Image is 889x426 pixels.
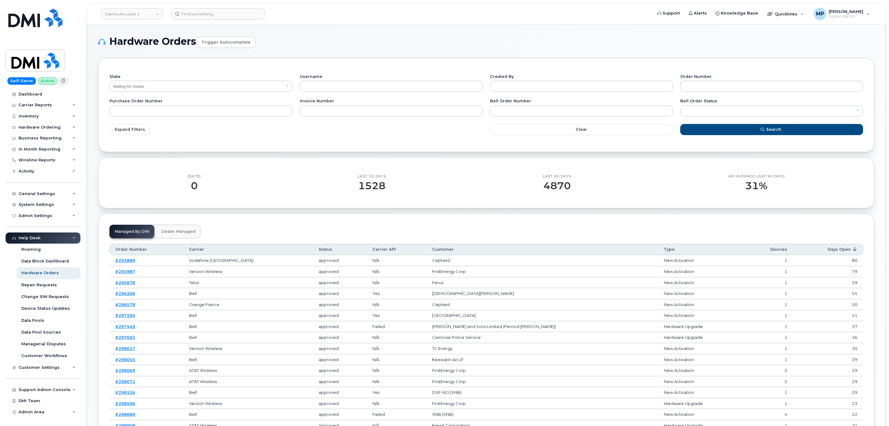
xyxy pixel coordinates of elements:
[658,387,744,398] td: New Activation
[367,321,427,332] td: Failed
[367,398,427,409] td: N/A
[313,376,367,387] td: approved
[745,299,793,310] td: 1
[793,277,863,288] td: 2025-07-14
[300,99,483,103] label: Invoice Number
[313,343,367,354] td: approved
[658,288,744,299] td: New Activation
[188,180,201,191] div: 0
[793,310,863,321] td: 2025-08-01
[367,288,427,299] td: Yes
[427,299,659,310] td: Cepheid
[313,255,367,266] td: approved
[680,99,863,103] label: Bell Order Status
[313,387,367,398] td: approved
[745,266,793,277] td: 1
[658,255,744,266] td: New Activation
[658,310,744,321] td: New Activation
[115,126,145,132] span: Expand Filters
[115,324,135,329] a: #297449
[745,244,793,255] th: Devices
[115,335,135,340] a: #297602
[313,277,367,288] td: approved
[745,332,793,343] td: 1
[115,357,135,362] a: #298055
[183,387,313,398] td: Bell
[658,299,744,310] td: New Activation
[183,277,313,288] td: Telus
[427,310,659,321] td: [GEOGRAPHIC_DATA]
[98,36,874,48] h1: Hardware Orders
[427,343,659,354] td: TC Energy
[658,332,744,343] td: Hardware Upgrade
[110,124,150,135] button: Expand Filters
[793,354,863,365] td: 2025-08-13
[110,99,292,103] label: Purchase Order Number
[115,401,135,406] a: #298596
[313,409,367,420] td: approved
[367,299,427,310] td: N/A
[115,269,135,274] a: #293987
[745,288,793,299] td: 1
[115,368,135,373] a: #298069
[658,409,744,420] td: New Activation
[115,412,135,417] a: #298689
[745,255,793,266] td: 1
[427,365,659,376] td: FirstEnergy Corp
[658,244,744,255] th: Type
[745,343,793,354] td: 1
[490,124,673,135] button: Clear
[793,409,863,420] td: 2025-08-20
[745,376,793,387] td: 2
[183,332,313,343] td: Bell
[367,365,427,376] td: N/A
[313,398,367,409] td: approved
[367,343,427,354] td: N/A
[313,332,367,343] td: approved
[313,354,367,365] td: approved
[490,75,673,79] label: Created By
[793,376,863,387] td: 2025-08-13
[427,332,659,343] td: Camrose Police Service
[427,409,659,420] td: SNB (SNB)
[427,244,659,255] th: Customer
[188,174,201,179] div: [DATE]
[183,343,313,354] td: Verizon Wireless
[793,266,863,277] td: 2025-06-24
[543,174,571,179] div: Last 90 Days
[427,321,659,332] td: [PERSON_NAME] and Sons Limited (Pernod [PERSON_NAME])
[427,266,659,277] td: FirstEnergy Corp
[313,310,367,321] td: approved
[367,376,427,387] td: N/A
[793,332,863,343] td: 2025-08-06
[110,244,183,255] th: Order Number
[313,365,367,376] td: approved
[745,354,793,365] td: 1
[367,332,427,343] td: N/A
[183,244,313,255] th: Carrier
[793,343,863,354] td: 2025-08-12
[367,277,427,288] td: N/A
[183,255,313,266] td: Vodafone [GEOGRAPHIC_DATA]
[680,124,863,135] button: Search
[745,365,793,376] td: 2
[367,387,427,398] td: Yes
[115,291,135,296] a: #296206
[367,244,427,255] th: Carrier API
[658,343,744,354] td: New Activation
[313,266,367,277] td: approved
[183,288,313,299] td: Bell
[115,379,135,384] a: #298071
[427,354,659,365] td: Keewatin Air LP.
[427,376,659,387] td: FirstEnergy Corp
[745,409,793,420] td: 4
[745,277,793,288] td: 1
[793,288,863,299] td: 2025-07-18
[196,36,256,48] a: Trigger autocomplete
[300,75,483,79] label: Username
[793,299,863,310] td: 2025-07-23
[183,321,313,332] td: Bell
[358,174,386,179] div: Last 30 Days
[110,75,292,79] label: State
[793,365,863,376] td: 2025-08-13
